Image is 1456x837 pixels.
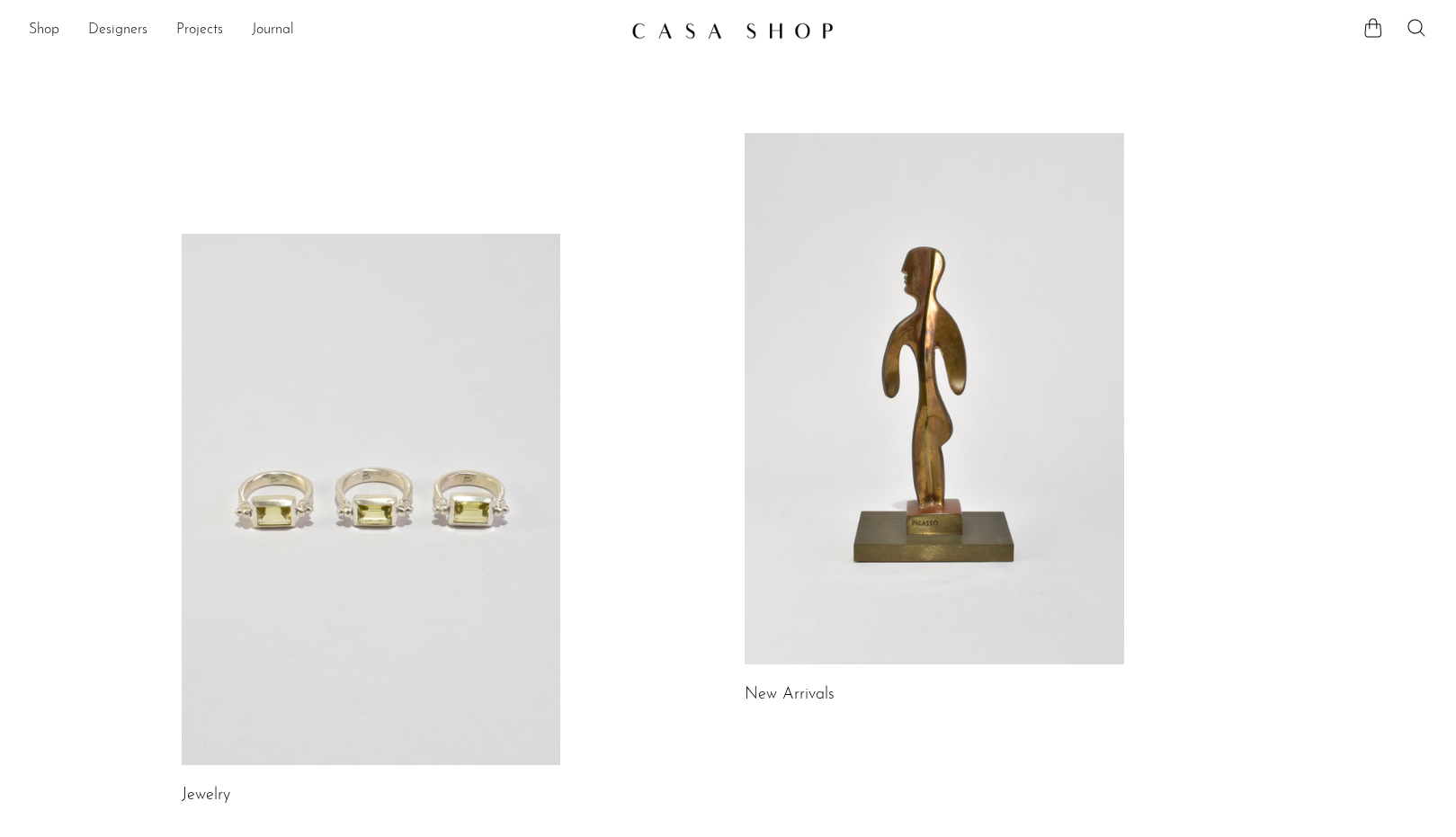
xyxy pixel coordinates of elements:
[252,19,294,42] a: Journal
[88,19,147,42] a: Designers
[745,687,835,703] a: New Arrivals
[182,788,230,804] a: Jewelry
[176,19,223,42] a: Projects
[29,19,59,42] a: Shop
[29,15,617,46] nav: Desktop navigation
[29,15,617,46] ul: NEW HEADER MENU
